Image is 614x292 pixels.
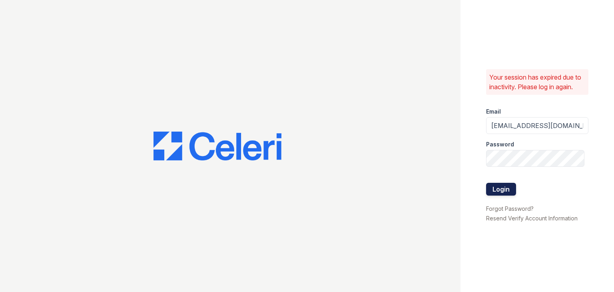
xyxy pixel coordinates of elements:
label: Email [486,108,501,116]
a: Resend Verify Account Information [486,215,578,222]
img: CE_Logo_Blue-a8612792a0a2168367f1c8372b55b34899dd931a85d93a1a3d3e32e68fde9ad4.png [153,132,281,160]
label: Password [486,140,514,148]
button: Login [486,183,516,196]
a: Forgot Password? [486,205,534,212]
p: Your session has expired due to inactivity. Please log in again. [489,72,585,92]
